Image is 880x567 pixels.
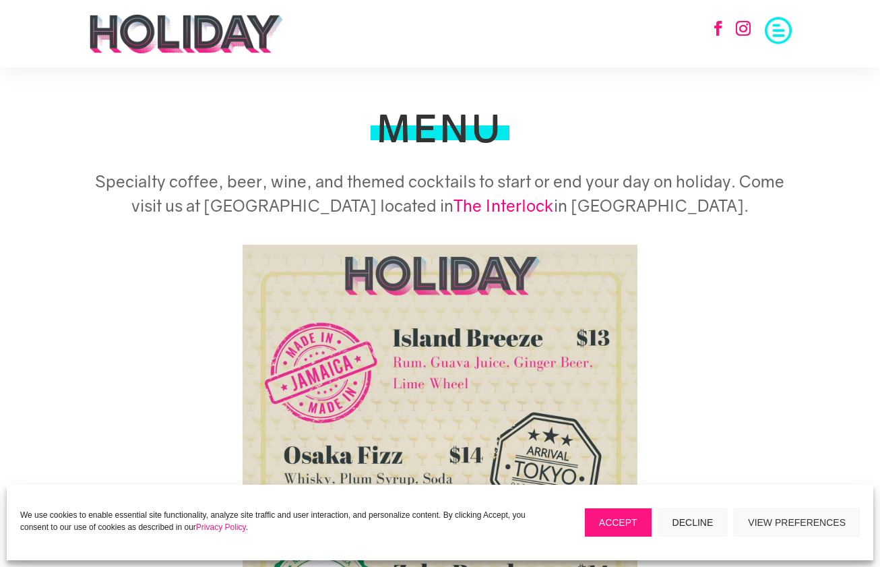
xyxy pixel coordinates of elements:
button: Decline [658,508,728,537]
h5: Specialty coffee, beer, wine, and themed cocktails to start or end your day on holiday. Come visi... [88,169,792,225]
button: Accept [585,508,652,537]
h1: MENU [377,109,503,154]
p: We use cookies to enable essential site functionality, analyze site traffic and user interaction,... [20,509,538,533]
button: View preferences [734,508,860,537]
a: Follow on Facebook [703,13,733,43]
a: The Interlock [453,196,554,215]
img: holiday-logo-black [88,13,284,54]
a: Follow on Instagram [728,13,758,43]
a: Privacy Policy [196,523,246,532]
